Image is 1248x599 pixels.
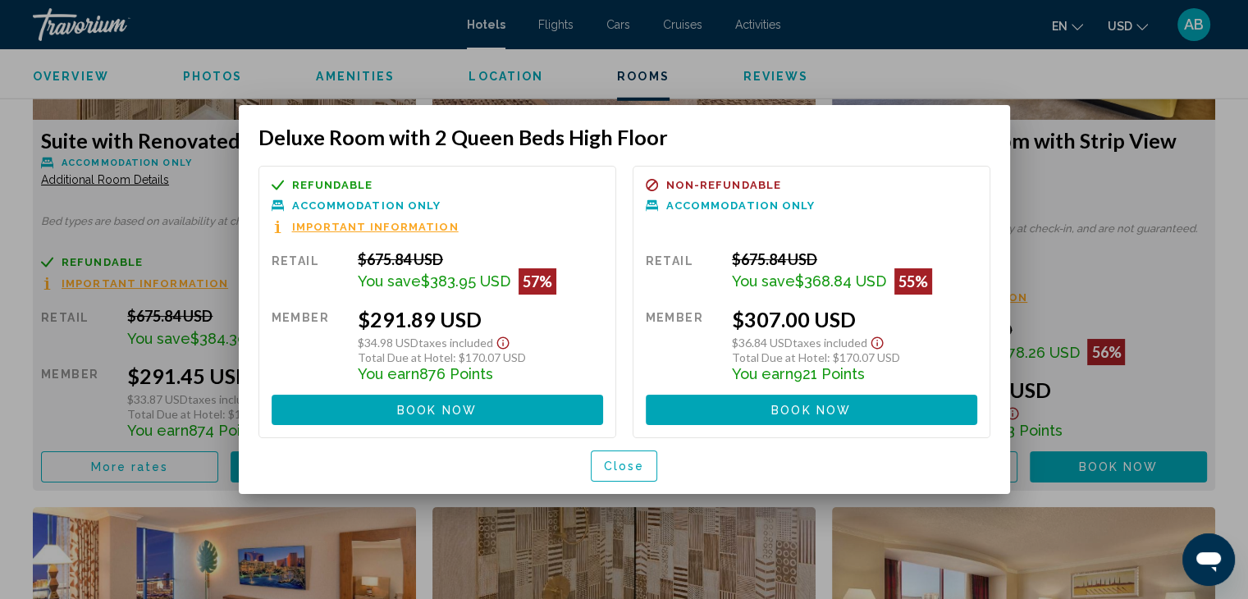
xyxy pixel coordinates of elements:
span: $36.84 USD [732,336,793,350]
div: : $170.07 USD [358,350,603,364]
div: Retail [272,250,345,295]
span: Book now [771,404,851,417]
span: Accommodation Only [292,200,441,211]
span: You earn [358,365,419,382]
span: $383.95 USD [421,272,510,290]
h3: Deluxe Room with 2 Queen Beds High Floor [258,125,990,149]
div: 55% [894,268,932,295]
span: Important Information [292,222,459,232]
div: $307.00 USD [732,307,977,332]
span: Non-refundable [666,180,781,190]
button: Show Taxes and Fees disclaimer [867,332,887,350]
div: : $170.07 USD [732,350,977,364]
span: Book now [397,404,477,417]
div: 57% [519,268,556,295]
button: Important Information [272,220,459,234]
span: Taxes included [418,336,493,350]
span: You save [732,272,795,290]
span: Total Due at Hotel [358,350,453,364]
span: Refundable [292,180,373,190]
div: $675.84 USD [732,250,977,268]
span: Total Due at Hotel [732,350,827,364]
button: Close [591,450,658,481]
span: Taxes included [793,336,867,350]
span: Close [604,460,645,473]
button: Book now [272,395,603,425]
span: 876 Points [419,365,493,382]
div: $675.84 USD [358,250,603,268]
div: Member [272,307,345,382]
span: You save [358,272,421,290]
span: 921 Points [793,365,865,382]
div: Member [646,307,720,382]
span: $34.98 USD [358,336,418,350]
div: Retail [646,250,720,295]
iframe: Button to launch messaging window [1182,533,1235,586]
span: $368.84 USD [795,272,886,290]
span: Accommodation Only [666,200,816,211]
a: Refundable [272,179,603,191]
button: Book now [646,395,977,425]
button: Show Taxes and Fees disclaimer [493,332,513,350]
span: You earn [732,365,793,382]
div: $291.89 USD [358,307,603,332]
